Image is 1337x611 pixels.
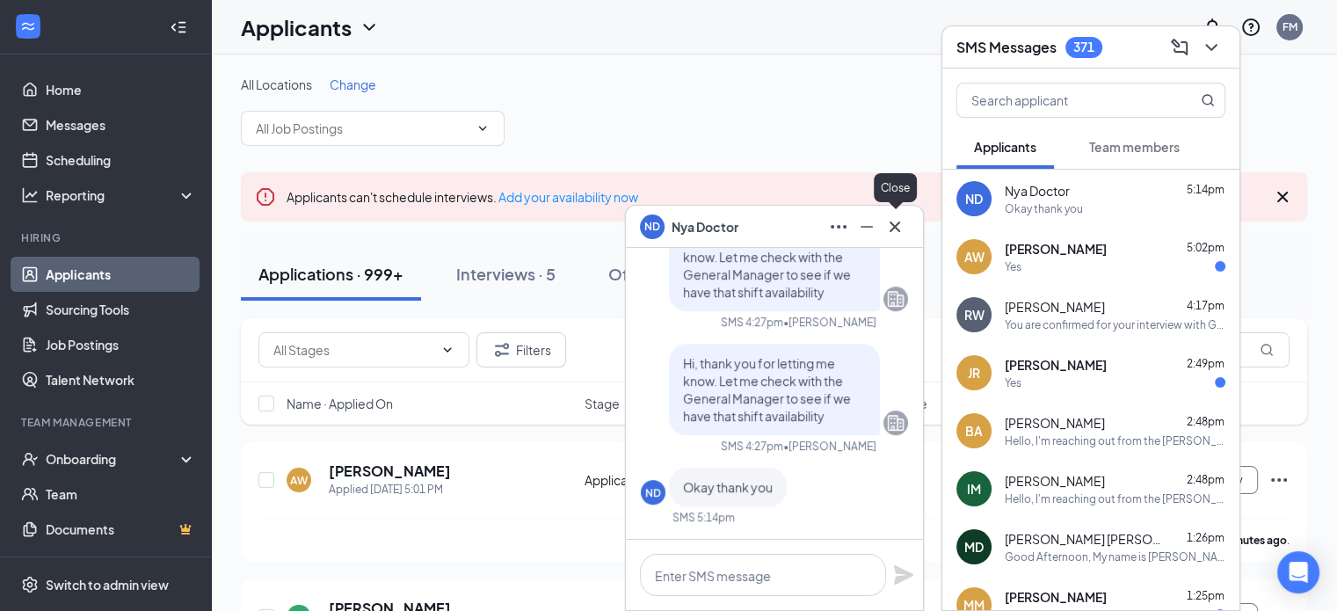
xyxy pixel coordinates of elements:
span: 2:48pm [1187,415,1224,428]
h3: SMS Messages [956,38,1057,57]
span: 5:14pm [1187,183,1224,196]
div: Hello, I'm reaching out from the [PERSON_NAME]'s in [GEOGRAPHIC_DATA]. We would like to schedule ... [1005,433,1225,448]
div: RW [964,306,985,324]
div: Offers and hires · 999+ [608,263,780,285]
span: Nya Doctor [1005,182,1070,200]
button: Cross [881,213,909,241]
a: DocumentsCrown [46,512,196,547]
svg: Settings [21,576,39,593]
div: SMS 4:27pm [721,439,783,454]
div: IM [967,480,981,498]
div: Hiring [21,230,193,245]
svg: Company [885,412,906,433]
span: [PERSON_NAME] [1005,414,1105,432]
svg: UserCheck [21,450,39,468]
span: 2:49pm [1187,357,1224,370]
span: [PERSON_NAME] [PERSON_NAME] [1005,530,1163,548]
div: Applications · 999+ [258,263,403,285]
svg: Analysis [21,186,39,204]
span: Applicants can't schedule interviews. [287,189,638,205]
button: ChevronDown [1197,33,1225,62]
span: 2:48pm [1187,473,1224,486]
svg: Notifications [1202,17,1223,38]
div: Application Review [585,471,728,489]
span: 4:17pm [1187,299,1224,312]
svg: Filter [491,339,512,360]
svg: Cross [884,216,905,237]
svg: Collapse [170,18,187,36]
a: Applicants [46,257,196,292]
span: Applicants [974,139,1036,155]
svg: ChevronDown [359,17,380,38]
div: Interviews · 5 [456,263,556,285]
a: Team [46,476,196,512]
span: • [PERSON_NAME] [783,439,876,454]
span: 5:02pm [1187,241,1224,254]
div: Good Afternoon, My name is [PERSON_NAME], I'm the HR Director for the Wendy's in [GEOGRAPHIC_DATA... [1005,549,1225,564]
svg: Minimize [856,216,877,237]
span: [PERSON_NAME] [1005,472,1105,490]
div: AW [964,248,985,265]
svg: ChevronDown [440,343,454,357]
a: Home [46,72,196,107]
span: Change [330,76,376,92]
svg: ComposeMessage [1169,37,1190,58]
svg: Company [885,288,906,309]
button: Filter Filters [476,332,566,367]
span: [PERSON_NAME] [1005,240,1107,258]
span: Nya Doctor [672,217,738,236]
svg: Cross [1272,186,1293,207]
svg: QuestionInfo [1240,17,1261,38]
svg: MagnifyingGlass [1260,343,1274,357]
b: 17 minutes ago [1210,534,1287,547]
span: Hi, thank you for letting me know. Let me check with the General Manager to see if we have that s... [683,355,851,424]
div: MD [964,538,984,556]
span: [PERSON_NAME] [1005,588,1107,606]
span: 1:25pm [1187,589,1224,602]
a: SurveysCrown [46,547,196,582]
svg: MagnifyingGlass [1201,93,1215,107]
span: 1:26pm [1187,531,1224,544]
div: Yes [1005,259,1021,274]
div: JR [968,364,980,382]
a: Job Postings [46,327,196,362]
span: • [PERSON_NAME] [783,315,876,330]
div: Onboarding [46,450,181,468]
input: Search applicant [957,84,1166,117]
div: SMS 4:27pm [721,315,783,330]
div: You are confirmed for your interview with General Manager [PERSON_NAME], at our Yonkers [PERSON_N... [1005,317,1225,332]
span: [PERSON_NAME] [1005,356,1107,374]
div: ND [965,190,983,207]
div: Switch to admin view [46,576,169,593]
div: Yes [1005,375,1021,390]
div: Team Management [21,415,193,430]
div: Hello, I'm reaching out from the [PERSON_NAME]'s in [GEOGRAPHIC_DATA]. We would like to schedule ... [1005,491,1225,506]
div: 371 [1073,40,1094,55]
span: Okay thank you [683,479,773,495]
div: FM [1283,19,1297,34]
h1: Applicants [241,12,352,42]
svg: Plane [893,564,914,586]
div: ND [645,485,661,500]
button: Ellipses [825,213,853,241]
div: Okay thank you [1005,201,1083,216]
span: All Locations [241,76,312,92]
svg: Ellipses [1268,469,1290,491]
svg: WorkstreamLogo [19,18,37,35]
span: [PERSON_NAME] [1005,298,1105,316]
a: Messages [46,107,196,142]
div: AW [290,473,308,488]
svg: Ellipses [828,216,849,237]
a: Talent Network [46,362,196,397]
button: ComposeMessage [1166,33,1194,62]
div: Reporting [46,186,197,204]
div: BA [965,422,983,440]
a: Scheduling [46,142,196,178]
svg: ChevronDown [1201,37,1222,58]
div: Close [874,173,917,202]
span: Team members [1089,139,1180,155]
svg: Error [255,186,276,207]
div: Open Intercom Messenger [1277,551,1319,593]
button: Minimize [853,213,881,241]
